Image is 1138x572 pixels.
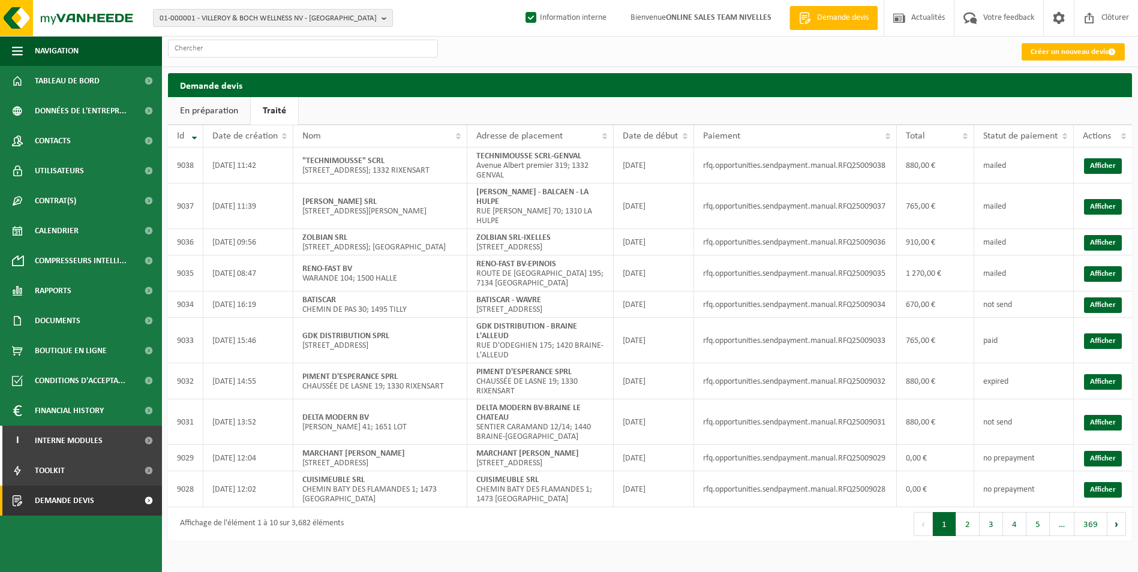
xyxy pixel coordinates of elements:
[203,229,293,255] td: [DATE] 09:56
[614,229,694,255] td: [DATE]
[983,269,1006,278] span: mailed
[302,264,352,273] strong: RENO-FAST BV
[35,426,103,456] span: Interne modules
[302,475,365,484] strong: CUISIMEUBLE SRL
[203,291,293,318] td: [DATE] 16:19
[983,485,1035,494] span: no prepayment
[694,183,897,229] td: rfq.opportunities.sendpayment.manual.RFQ25009037
[203,318,293,363] td: [DATE] 15:46
[933,512,956,536] button: 1
[666,13,771,22] strong: ONLINE SALES TEAM NIVELLES
[293,445,467,471] td: [STREET_ADDRESS]
[302,449,405,458] strong: MARCHANT [PERSON_NAME]
[983,377,1008,386] span: expired
[476,404,581,422] strong: DELTA MODERN BV-BRAINE LE CHATEAU
[168,363,203,399] td: 9032
[983,336,998,345] span: paid
[35,96,127,126] span: Données de l'entrepr...
[614,445,694,471] td: [DATE]
[168,147,203,183] td: 9038
[177,131,184,141] span: Id
[897,229,974,255] td: 910,00 €
[293,318,467,363] td: [STREET_ADDRESS]
[906,131,925,141] span: Total
[203,147,293,183] td: [DATE] 11:42
[168,445,203,471] td: 9029
[467,445,614,471] td: [STREET_ADDRESS]
[694,255,897,291] td: rfq.opportunities.sendpayment.manual.RFQ25009035
[212,131,278,141] span: Date de création
[1083,131,1111,141] span: Actions
[614,471,694,507] td: [DATE]
[897,399,974,445] td: 880,00 €
[35,126,71,156] span: Contacts
[168,318,203,363] td: 9033
[1084,451,1122,466] a: Afficher
[467,183,614,229] td: RUE [PERSON_NAME] 70; 1310 LA HULPE
[251,97,298,125] a: Traité
[1084,199,1122,215] a: Afficher
[168,255,203,291] td: 9035
[467,363,614,399] td: CHAUSSÉE DE LASNE 19; 1330 RIXENSART
[1084,297,1122,313] a: Afficher
[302,372,398,381] strong: PIMENT D'ESPERANCE SPRL
[1022,43,1125,61] a: Créer un nouveau devis
[293,255,467,291] td: WARANDE 104; 1500 HALLE
[789,6,878,30] a: Demande devis
[694,318,897,363] td: rfq.opportunities.sendpayment.manual.RFQ25009033
[35,156,84,186] span: Utilisateurs
[35,186,76,216] span: Contrat(s)
[614,255,694,291] td: [DATE]
[302,233,347,242] strong: ZOLBIAN SRL
[203,445,293,471] td: [DATE] 12:04
[897,471,974,507] td: 0,00 €
[1084,235,1122,251] a: Afficher
[302,296,336,305] strong: BATISCAR
[897,147,974,183] td: 880,00 €
[694,147,897,183] td: rfq.opportunities.sendpayment.manual.RFQ25009038
[1084,482,1122,498] a: Afficher
[476,233,551,242] strong: ZOLBIAN SRL-IXELLES
[897,291,974,318] td: 670,00 €
[35,306,80,336] span: Documents
[293,291,467,318] td: CHEMIN DE PAS 30; 1495 TILLY
[467,147,614,183] td: Avenue Albert premier 319; 1332 GENVAL
[293,471,467,507] td: CHEMIN BATY DES FLAMANDES 1; 1473 [GEOGRAPHIC_DATA]
[897,255,974,291] td: 1 270,00 €
[814,12,872,24] span: Demande devis
[168,229,203,255] td: 9036
[983,161,1006,170] span: mailed
[694,399,897,445] td: rfq.opportunities.sendpayment.manual.RFQ25009031
[293,147,467,183] td: [STREET_ADDRESS]; 1332 RIXENSART
[897,363,974,399] td: 880,00 €
[203,471,293,507] td: [DATE] 12:02
[467,471,614,507] td: CHEMIN BATY DES FLAMANDES 1; 1473 [GEOGRAPHIC_DATA]
[614,291,694,318] td: [DATE]
[614,318,694,363] td: [DATE]
[467,229,614,255] td: [STREET_ADDRESS]
[1107,512,1126,536] button: Next
[523,9,606,27] label: Information interne
[897,445,974,471] td: 0,00 €
[153,9,393,27] button: 01-000001 - VILLEROY & BOCH WELLNESS NV - [GEOGRAPHIC_DATA]
[168,183,203,229] td: 9037
[302,332,389,341] strong: GDK DISTRIBUTION SPRL
[293,399,467,445] td: [PERSON_NAME] 41; 1651 LOT
[1026,512,1050,536] button: 5
[614,183,694,229] td: [DATE]
[302,197,377,206] strong: [PERSON_NAME] SRL
[203,255,293,291] td: [DATE] 08:47
[35,336,107,366] span: Boutique en ligne
[467,318,614,363] td: RUE D'ODEGHIEN 175; 1420 BRAINE-L'ALLEUD
[1003,512,1026,536] button: 4
[476,449,579,458] strong: MARCHANT [PERSON_NAME]
[168,73,1132,97] h2: Demande devis
[694,291,897,318] td: rfq.opportunities.sendpayment.manual.RFQ25009034
[476,131,563,141] span: Adresse de placement
[614,147,694,183] td: [DATE]
[35,36,79,66] span: Navigation
[980,512,1003,536] button: 3
[476,368,572,377] strong: PIMENT D'ESPERANCE SPRL
[1084,266,1122,282] a: Afficher
[694,229,897,255] td: rfq.opportunities.sendpayment.manual.RFQ25009036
